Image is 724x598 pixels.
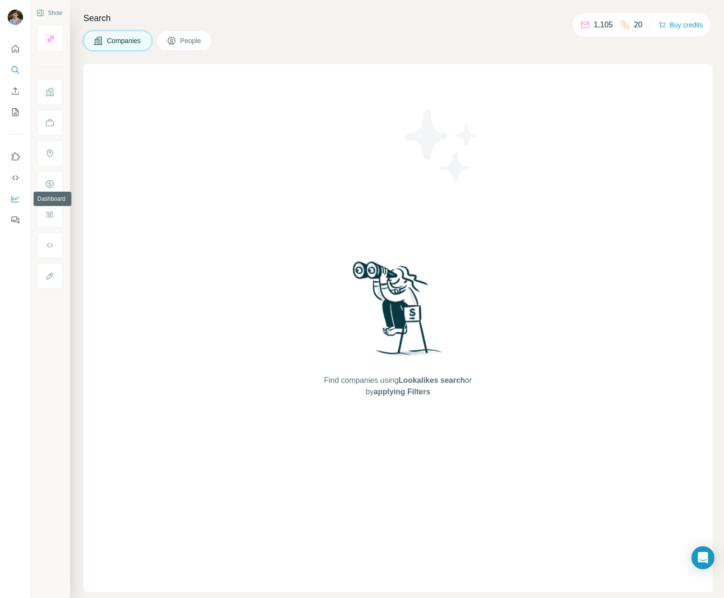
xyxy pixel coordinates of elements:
img: Avatar [8,10,23,25]
button: Use Surfe on LinkedIn [8,148,23,165]
button: Show [30,6,69,20]
button: Feedback [8,211,23,229]
img: Surfe Illustration - Woman searching with binoculars [348,259,448,366]
span: applying Filters [374,388,430,396]
p: 1,105 [594,19,613,31]
button: Quick start [8,40,23,57]
button: Use Surfe API [8,169,23,186]
button: Enrich CSV [8,82,23,100]
span: Find companies using or by [321,375,474,398]
div: Open Intercom Messenger [691,546,714,569]
span: People [180,36,202,46]
span: Lookalikes search [399,376,465,384]
span: Companies [107,36,142,46]
button: My lists [8,103,23,121]
h4: Search [83,11,713,25]
img: Surfe Illustration - Stars [398,103,484,189]
p: 20 [634,19,643,31]
button: Dashboard [8,190,23,207]
button: Search [8,61,23,79]
button: Buy credits [658,18,703,32]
